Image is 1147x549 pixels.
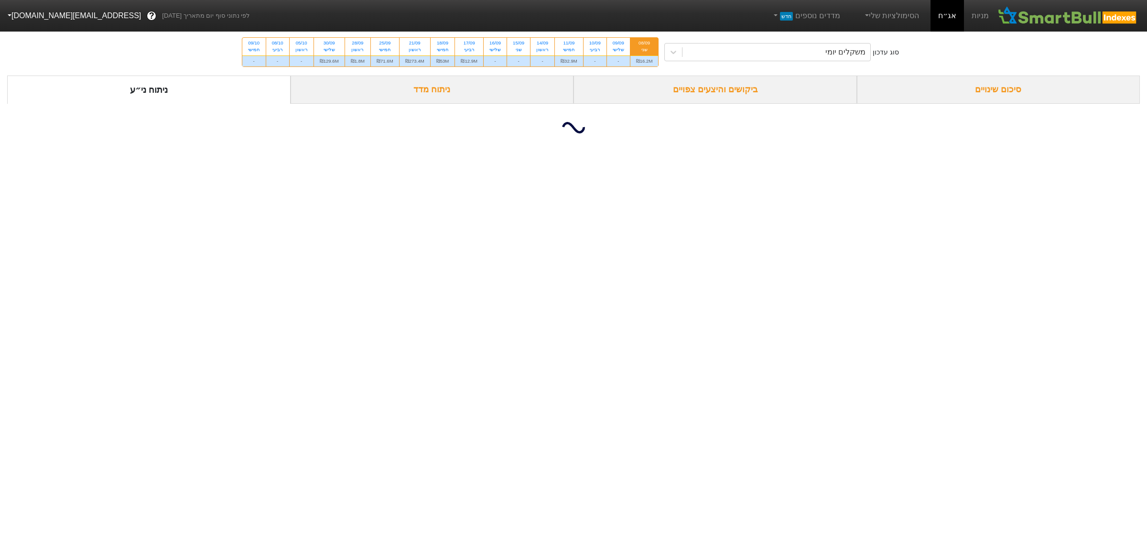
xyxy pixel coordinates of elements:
div: ראשון [351,46,365,53]
div: - [266,55,289,66]
a: הסימולציות שלי [859,6,923,25]
span: חדש [780,12,793,21]
div: 08/09 [636,40,653,46]
span: לפי נתוני סוף יום מתאריך [DATE] [162,11,249,21]
div: ₪71.6M [371,55,399,66]
div: חמישי [377,46,393,53]
div: חמישי [561,46,577,53]
div: ראשון [295,46,308,53]
div: שלישי [489,46,501,53]
div: - [507,55,530,66]
div: 18/09 [436,40,449,46]
div: 11/09 [561,40,577,46]
div: שלישי [613,46,624,53]
img: loading... [562,116,585,139]
img: SmartBull [996,6,1139,25]
div: 14/09 [536,40,549,46]
div: 30/09 [320,40,339,46]
div: - [242,55,266,66]
div: ₪129.6M [314,55,345,66]
div: סוג עדכון [873,47,899,57]
div: 25/09 [377,40,393,46]
div: שני [513,46,524,53]
div: ₪32.9M [555,55,583,66]
div: 17/09 [461,40,477,46]
div: - [530,55,554,66]
div: ₪16.2M [630,55,659,66]
div: - [607,55,630,66]
div: חמישי [248,46,260,53]
div: רביעי [461,46,477,53]
div: ₪1.8M [345,55,370,66]
div: ₪12.9M [455,55,483,66]
div: 16/09 [489,40,501,46]
div: - [290,55,314,66]
div: ₪53M [431,55,455,66]
div: ניתוח ני״ע [7,76,291,104]
div: שלישי [320,46,339,53]
span: ? [149,10,154,22]
div: סיכום שינויים [857,76,1140,104]
div: - [484,55,507,66]
div: רביעי [589,46,601,53]
div: שני [636,46,653,53]
div: חמישי [436,46,449,53]
div: - [584,55,606,66]
div: רביעי [272,46,283,53]
div: ₪273.4M [400,55,430,66]
div: 08/10 [272,40,283,46]
div: ניתוח מדד [291,76,574,104]
div: 05/10 [295,40,308,46]
div: 09/09 [613,40,624,46]
div: 09/10 [248,40,260,46]
div: 21/09 [405,40,424,46]
div: 10/09 [589,40,601,46]
div: 28/09 [351,40,365,46]
div: ראשון [536,46,549,53]
a: מדדים נוספיםחדש [768,6,844,25]
div: ביקושים והיצעים צפויים [573,76,857,104]
div: משקלים יומי [825,46,866,58]
div: ראשון [405,46,424,53]
div: 15/09 [513,40,524,46]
